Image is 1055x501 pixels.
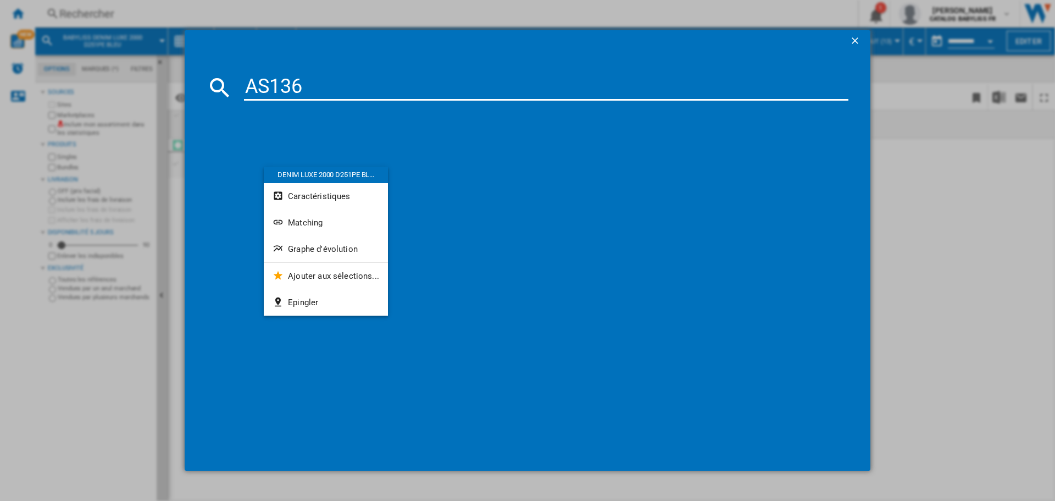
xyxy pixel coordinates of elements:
button: Matching [264,210,388,236]
button: Caractéristiques [264,183,388,210]
div: DENIM LUXE 2000 D251PE BL... [264,167,388,183]
span: Ajouter aux sélections... [288,271,379,281]
span: Caractéristiques [288,191,350,201]
button: getI18NText('BUTTONS.CLOSE_DIALOG') [845,30,867,52]
button: Epingler... [264,289,388,316]
ng-md-icon: getI18NText('BUTTONS.CLOSE_DIALOG') [849,35,863,48]
button: Ajouter aux sélections... [264,263,388,289]
span: Epingler [288,298,318,307]
span: Matching [288,218,323,228]
button: Graphe d'évolution [264,236,388,262]
input: Rechercher [244,74,848,101]
span: Graphe d'évolution [288,244,358,254]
